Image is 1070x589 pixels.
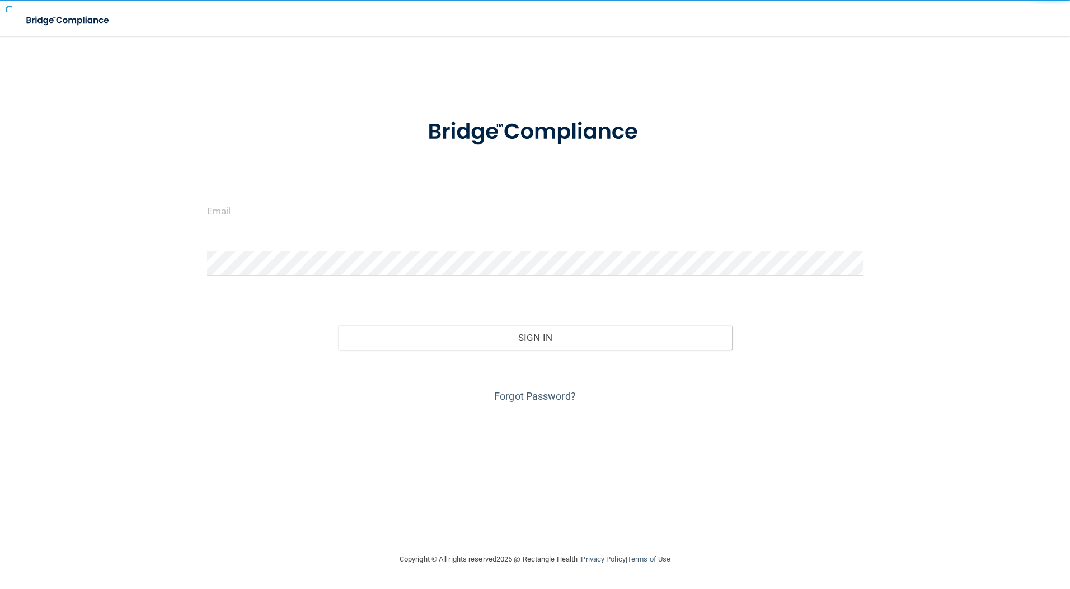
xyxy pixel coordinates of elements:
a: Forgot Password? [494,390,576,402]
img: bridge_compliance_login_screen.278c3ca4.svg [17,9,120,32]
img: bridge_compliance_login_screen.278c3ca4.svg [405,103,665,161]
div: Copyright © All rights reserved 2025 @ Rectangle Health | | [331,541,739,577]
a: Terms of Use [627,555,670,563]
input: Email [207,198,863,223]
a: Privacy Policy [581,555,625,563]
button: Sign In [338,325,732,350]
